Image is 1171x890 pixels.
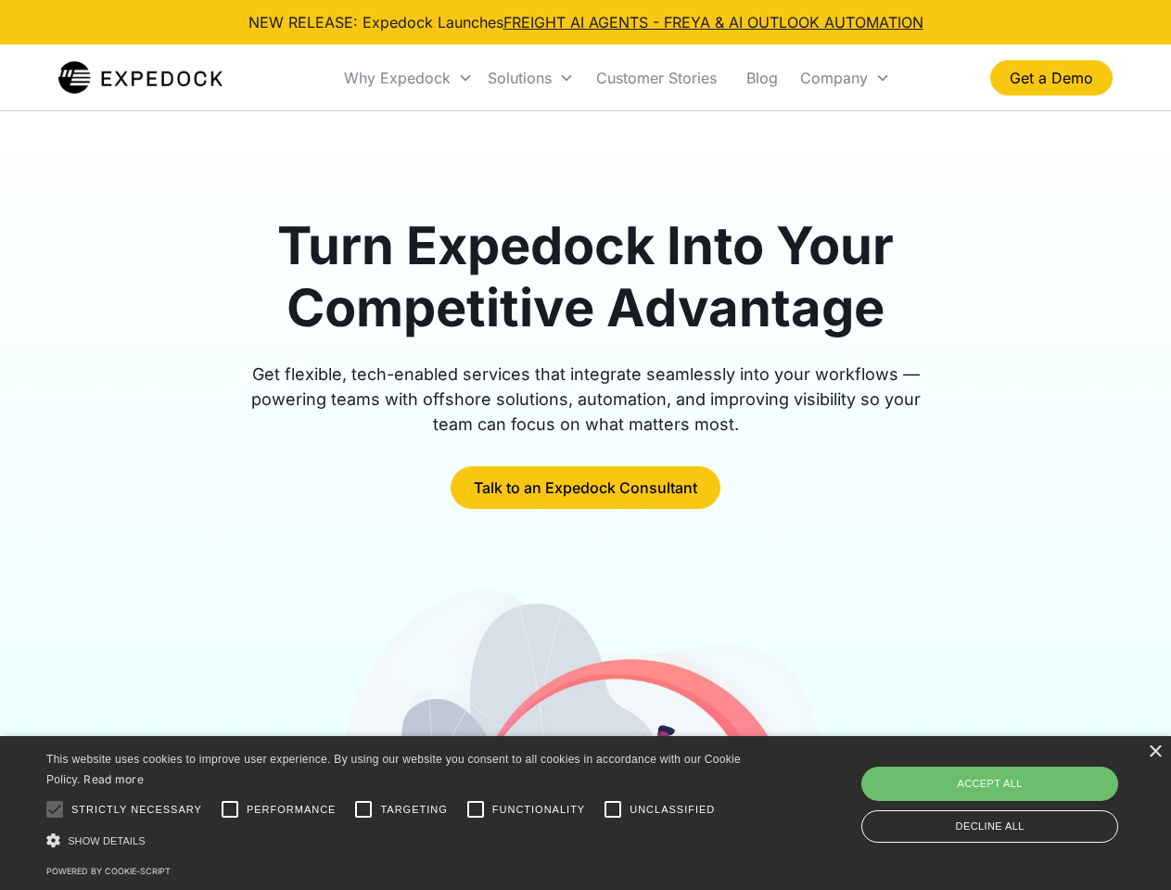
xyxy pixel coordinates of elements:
[732,46,793,109] a: Blog
[230,362,942,437] div: Get flexible, tech-enabled services that integrate seamlessly into your workflows — powering team...
[71,802,202,818] span: Strictly necessary
[480,46,581,109] div: Solutions
[800,69,868,87] div: Company
[58,59,223,96] img: Expedock Logo
[247,802,337,818] span: Performance
[230,215,942,339] h1: Turn Expedock Into Your Competitive Advantage
[862,690,1171,890] iframe: Chat Widget
[46,831,747,850] div: Show details
[248,11,923,33] div: NEW RELEASE: Expedock Launches
[630,802,715,818] span: Unclassified
[488,69,552,87] div: Solutions
[793,46,897,109] div: Company
[990,60,1113,95] a: Get a Demo
[58,59,223,96] a: home
[581,46,732,109] a: Customer Stories
[380,802,447,818] span: Targeting
[68,835,146,846] span: Show details
[503,13,923,32] a: FREIGHT AI AGENTS - FREYA & AI OUTLOOK AUTOMATION
[46,753,741,787] span: This website uses cookies to improve user experience. By using our website you consent to all coo...
[451,466,720,509] a: Talk to an Expedock Consultant
[46,866,171,876] a: Powered by cookie-script
[337,46,480,109] div: Why Expedock
[492,802,585,818] span: Functionality
[344,69,451,87] div: Why Expedock
[83,772,144,786] a: Read more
